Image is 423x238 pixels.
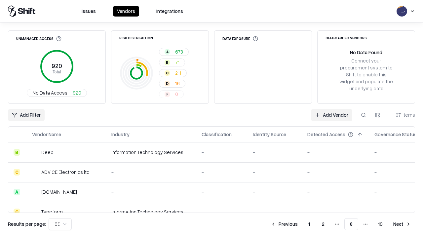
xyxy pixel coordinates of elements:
button: 1 [303,218,315,230]
div: Detected Access [307,131,345,138]
div: Governance Status [374,131,417,138]
div: A [14,189,20,195]
div: - [111,188,191,195]
div: - [253,149,297,156]
button: 8 [344,218,358,230]
div: D [165,81,170,86]
button: Vendors [113,6,139,17]
div: - [307,149,364,156]
div: ADVICE Electronics ltd [41,169,90,176]
div: B [14,149,20,156]
div: C [165,70,170,76]
div: - [202,169,242,176]
div: Connect your procurement system to Shift to enable this widget and populate the underlying data [339,57,394,92]
div: - [307,169,364,176]
div: - [253,188,297,195]
div: Risk Distribution [119,36,153,40]
div: Data Exposure [222,36,258,41]
button: D16 [159,80,185,88]
span: 211 [175,69,181,76]
img: Typeform [32,209,39,215]
div: Typeform [41,208,63,215]
div: - [202,149,242,156]
button: Previous [267,218,302,230]
div: No Data Found [350,49,382,56]
div: Unmanaged Access [16,36,61,41]
div: - [202,188,242,195]
div: 971 items [389,111,415,118]
button: B71 [159,59,185,66]
div: Vendor Name [32,131,61,138]
button: Issues [78,6,100,17]
p: Results per page: [8,220,46,227]
span: 673 [175,48,183,55]
span: 920 [73,89,81,96]
button: 10 [373,218,388,230]
div: Identity Source [253,131,286,138]
div: - [253,208,297,215]
tspan: 920 [52,62,62,69]
button: Integrations [152,6,187,17]
button: A673 [159,48,189,56]
div: Information Technology Services [111,149,191,156]
button: Add Filter [8,109,45,121]
img: cybersafe.co.il [32,189,39,195]
div: B [165,60,170,65]
div: Offboarded Vendors [326,36,367,40]
button: 2 [317,218,330,230]
div: - [202,208,242,215]
button: No Data Access920 [27,89,87,97]
div: C [14,209,20,215]
nav: pagination [267,218,415,230]
div: - [111,169,191,176]
div: Information Technology Services [111,208,191,215]
button: C211 [159,69,187,77]
img: ADVICE Electronics ltd [32,169,39,176]
div: C [14,169,20,176]
div: Industry [111,131,130,138]
span: 71 [175,59,179,66]
tspan: Total [53,69,61,74]
div: A [165,49,170,55]
div: DeepL [41,149,56,156]
a: Add Vendor [311,109,352,121]
div: [DOMAIN_NAME] [41,188,77,195]
div: - [307,208,364,215]
span: No Data Access [32,89,67,96]
div: - [253,169,297,176]
button: Next [389,218,415,230]
img: DeepL [32,149,39,156]
span: 16 [175,80,180,87]
div: - [307,188,364,195]
div: Classification [202,131,232,138]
